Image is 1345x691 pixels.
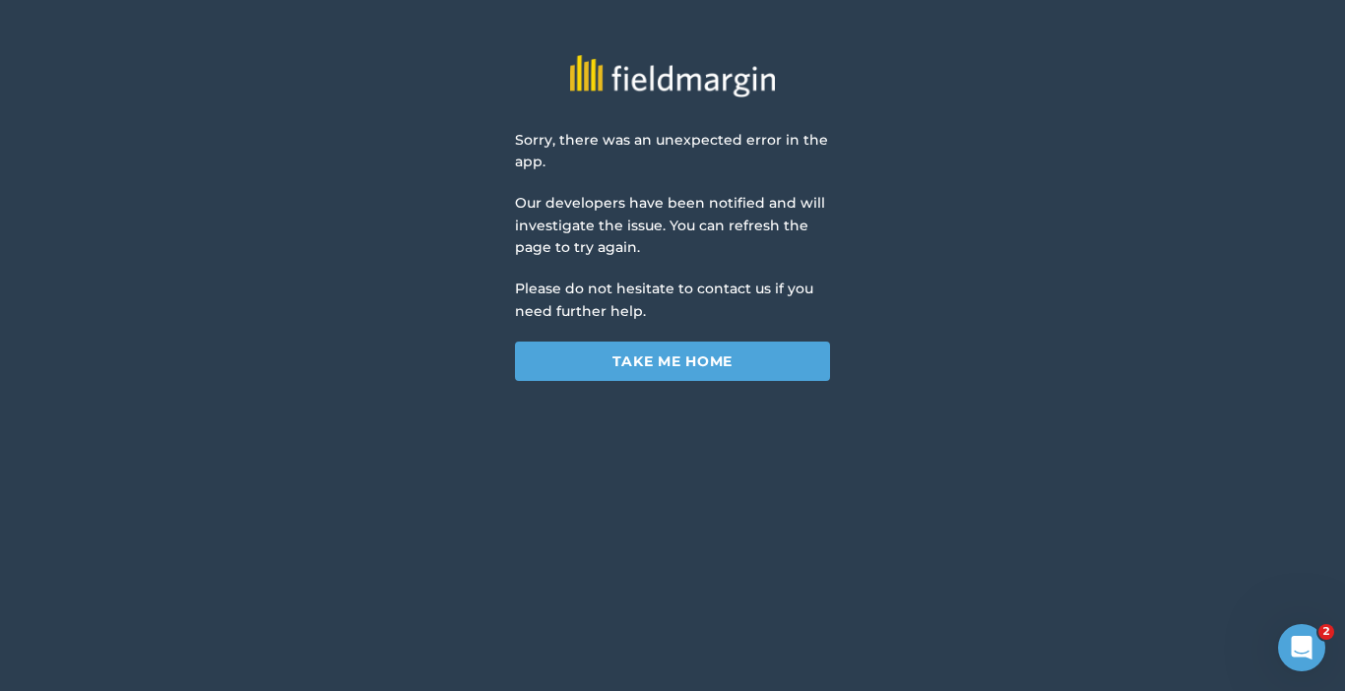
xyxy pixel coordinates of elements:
[1318,624,1334,640] span: 2
[515,278,830,322] p: Please do not hesitate to contact us if you need further help.
[515,342,830,381] a: Take me home
[1278,624,1325,671] iframe: Intercom live chat
[515,129,830,173] p: Sorry, there was an unexpected error in the app.
[570,55,775,97] img: fieldmargin logo
[515,192,830,258] p: Our developers have been notified and will investigate the issue. You can refresh the page to try...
